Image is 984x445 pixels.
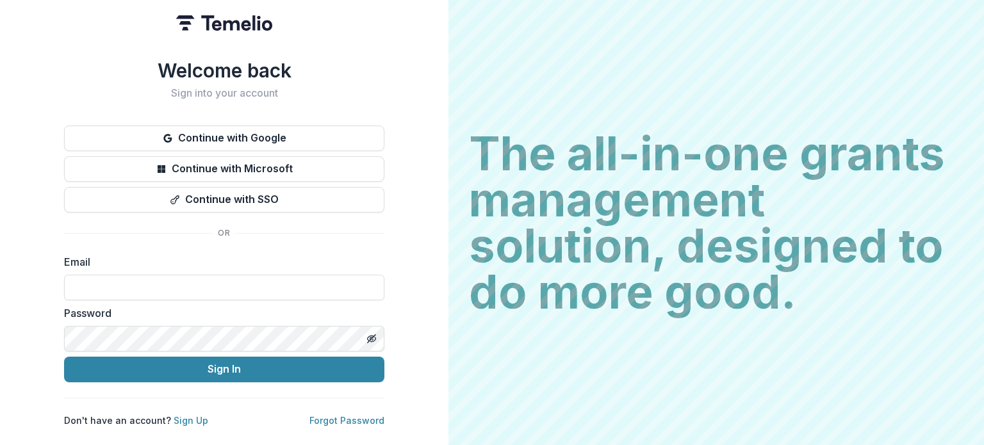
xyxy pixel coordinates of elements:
[174,415,208,426] a: Sign Up
[64,187,384,213] button: Continue with SSO
[361,328,382,349] button: Toggle password visibility
[64,156,384,182] button: Continue with Microsoft
[64,254,377,270] label: Email
[64,125,384,151] button: Continue with Google
[176,15,272,31] img: Temelio
[309,415,384,426] a: Forgot Password
[64,357,384,382] button: Sign In
[64,305,377,321] label: Password
[64,87,384,99] h2: Sign into your account
[64,414,208,427] p: Don't have an account?
[64,59,384,82] h1: Welcome back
